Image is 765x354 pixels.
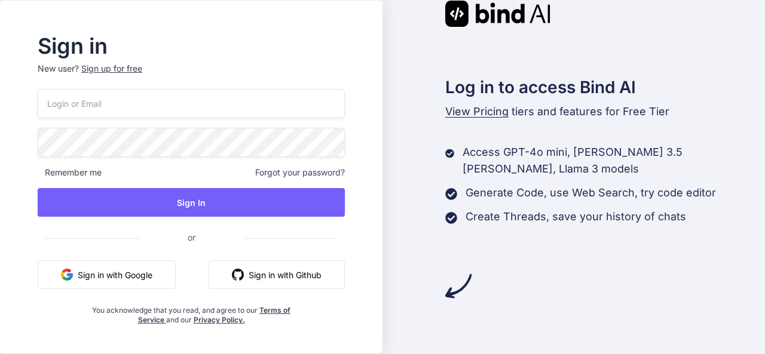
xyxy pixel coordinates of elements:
[38,63,345,89] p: New user?
[445,273,472,299] img: arrow
[38,188,345,217] button: Sign In
[38,167,102,178] span: Remember me
[138,306,291,324] a: Terms of Service
[89,298,294,325] div: You acknowledge that you read, and agree to our and our
[140,223,243,252] span: or
[209,260,345,289] button: Sign in with Github
[81,63,142,75] div: Sign up for free
[445,75,765,100] h2: Log in to access Bind AI
[194,315,245,324] a: Privacy Policy.
[38,260,176,289] button: Sign in with Google
[445,105,509,118] span: View Pricing
[466,184,716,201] p: Generate Code, use Web Search, try code editor
[38,36,345,56] h2: Sign in
[61,269,73,281] img: google
[255,167,345,178] span: Forgot your password?
[445,1,550,27] img: Bind AI logo
[466,208,686,225] p: Create Threads, save your history of chats
[445,103,765,120] p: tiers and features for Free Tier
[232,269,244,281] img: github
[463,144,765,177] p: Access GPT-4o mini, [PERSON_NAME] 3.5 [PERSON_NAME], Llama 3 models
[38,89,345,118] input: Login or Email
